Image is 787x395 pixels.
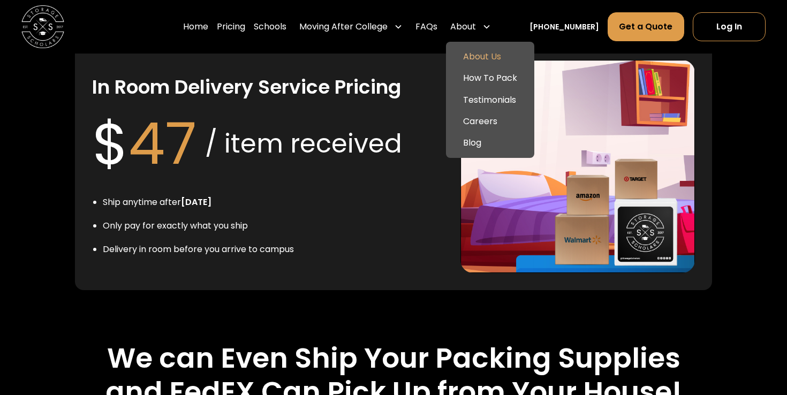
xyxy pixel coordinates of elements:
div: Moving After College [295,12,407,42]
img: Storage Scholars main logo [21,5,64,48]
a: Log In [693,12,766,41]
span: 47 [128,103,196,184]
nav: About [446,42,534,158]
div: $ [92,100,196,187]
a: How To Pack [450,67,530,89]
li: Ship anytime after [103,196,294,209]
a: Careers [450,110,530,132]
li: Only pay for exactly what you ship [103,219,294,232]
strong: [DATE] [181,196,211,208]
a: About Us [450,46,530,67]
a: FAQs [415,12,437,42]
a: Pricing [217,12,245,42]
a: Schools [254,12,286,42]
div: / item received [205,124,402,163]
div: About [446,12,495,42]
div: About [450,20,476,33]
a: Get a Quote [608,12,684,41]
li: Delivery in room before you arrive to campus [103,243,294,256]
h3: In Room Delivery Service Pricing [92,75,401,100]
a: Testimonials [450,89,530,110]
div: Moving After College [299,20,388,33]
a: Home [183,12,208,42]
a: [PHONE_NUMBER] [529,21,599,33]
img: In Room delivery. [460,60,695,273]
a: Blog [450,132,530,154]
